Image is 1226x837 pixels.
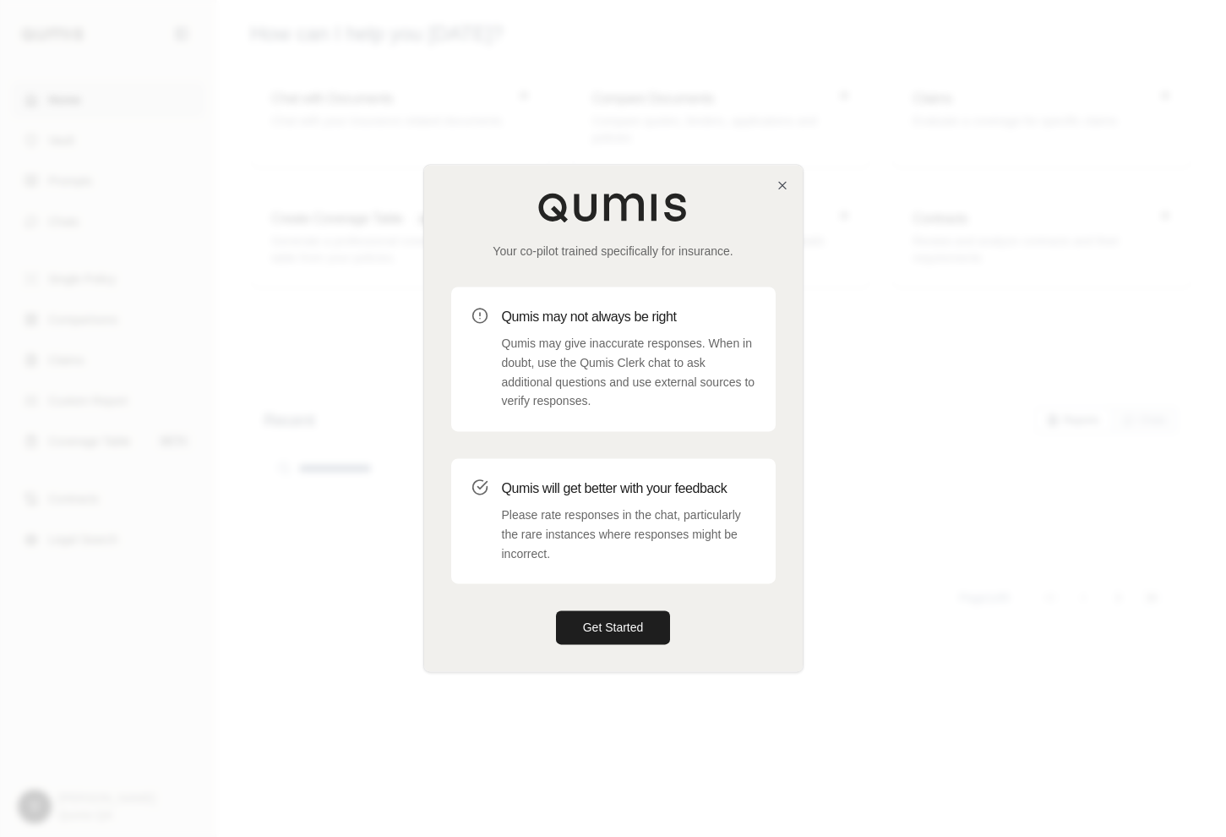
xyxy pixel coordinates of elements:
p: Qumis may give inaccurate responses. When in doubt, use the Qumis Clerk chat to ask additional qu... [502,334,755,411]
img: Qumis Logo [537,192,689,222]
p: Your co-pilot trained specifically for insurance. [451,243,776,260]
h3: Qumis will get better with your feedback [502,479,755,499]
button: Get Started [556,611,671,645]
p: Please rate responses in the chat, particularly the rare instances where responses might be incor... [502,506,755,563]
h3: Qumis may not always be right [502,307,755,327]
